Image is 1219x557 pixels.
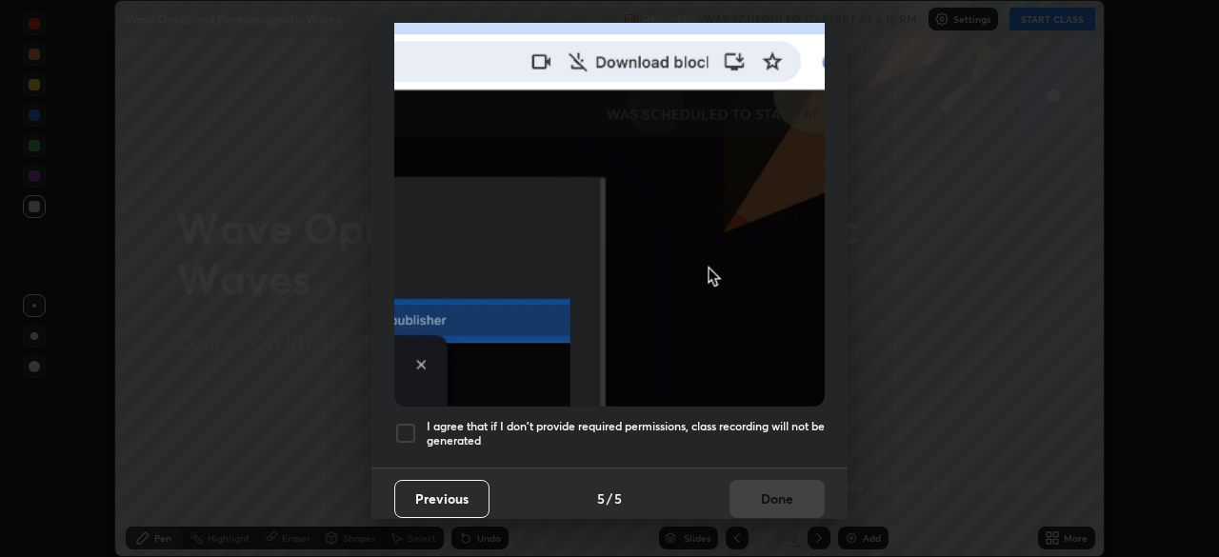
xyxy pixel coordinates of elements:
h4: 5 [597,488,605,508]
h5: I agree that if I don't provide required permissions, class recording will not be generated [427,419,825,448]
h4: / [607,488,612,508]
h4: 5 [614,488,622,508]
button: Previous [394,480,490,518]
